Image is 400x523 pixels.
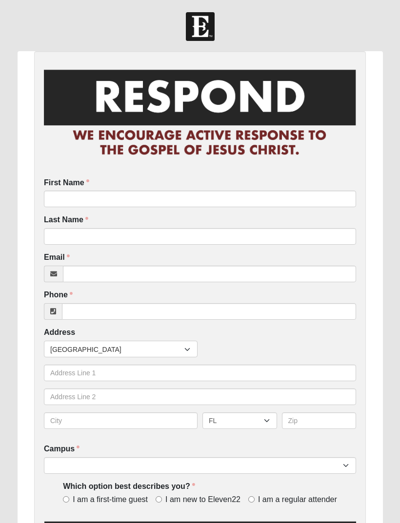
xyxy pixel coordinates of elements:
label: Address [44,327,75,338]
input: I am new to Eleven22 [156,496,162,503]
input: Address Line 1 [44,365,356,381]
input: I am a first-time guest [63,496,69,503]
input: City [44,412,198,429]
span: I am new to Eleven22 [165,494,240,505]
span: I am a first-time guest [73,494,148,505]
label: Email [44,252,70,263]
label: First Name [44,177,89,189]
label: Campus [44,444,80,455]
img: RespondCardHeader.png [44,61,356,165]
label: Phone [44,290,73,301]
input: I am a regular attender [248,496,255,503]
input: Address Line 2 [44,388,356,405]
label: Which option best describes you? [63,481,195,492]
img: Church of Eleven22 Logo [186,12,215,41]
span: [GEOGRAPHIC_DATA] [50,341,184,358]
span: I am a regular attender [258,494,337,505]
label: Last Name [44,214,88,226]
input: Zip [282,412,357,429]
